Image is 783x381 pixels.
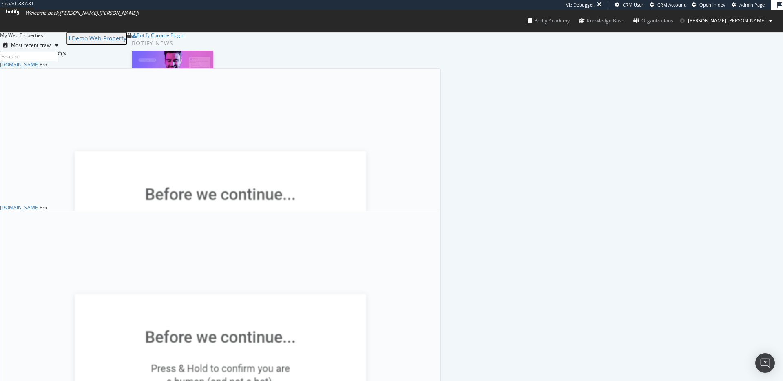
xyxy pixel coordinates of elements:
[25,10,139,16] span: Welcome back, [PERSON_NAME].[PERSON_NAME] !
[528,17,570,25] div: Botify Academy
[633,10,673,32] a: Organizations
[699,2,725,8] span: Open in dev
[579,17,624,25] div: Knowledge Base
[566,2,595,8] div: Viz Debugger:
[732,2,765,8] a: Admin Page
[132,32,184,39] a: Botify Chrome Plugin
[623,2,644,8] span: CRM User
[650,2,686,8] a: CRM Account
[739,2,765,8] span: Admin Page
[579,10,624,32] a: Knowledge Base
[132,39,319,48] div: Botify news
[72,34,126,42] div: Demo Web Property
[66,32,127,45] button: Demo Web Property
[673,14,779,27] button: [PERSON_NAME].[PERSON_NAME]
[11,43,52,48] div: Most recent crawl
[528,10,570,32] a: Botify Academy
[615,2,644,8] a: CRM User
[688,17,766,24] span: nathan.mcginnis
[40,204,47,211] div: Pro
[657,2,686,8] span: CRM Account
[137,32,184,39] div: Botify Chrome Plugin
[66,35,127,42] a: Demo Web Property
[755,353,775,373] div: Open Intercom Messenger
[633,17,673,25] div: Organizations
[132,51,213,93] img: How to Prioritize and Accelerate Technical SEO with Botify Assist
[40,61,47,68] div: Pro
[692,2,725,8] a: Open in dev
